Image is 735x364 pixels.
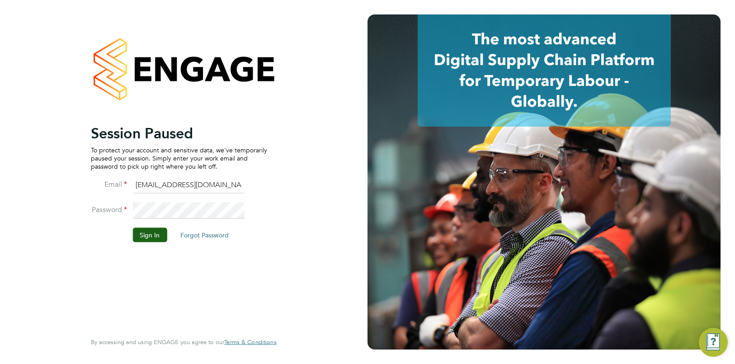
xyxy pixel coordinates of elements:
label: Password [91,205,127,214]
button: Sign In [132,227,167,242]
button: Forgot Password [173,227,236,242]
span: Terms & Conditions [224,338,276,346]
span: By accessing and using ENGAGE you agree to our [91,338,276,346]
a: Terms & Conditions [224,339,276,346]
h2: Session Paused [91,124,267,142]
button: Engage Resource Center [699,328,728,357]
input: Enter your work email... [132,177,244,194]
p: To protect your account and sensitive data, we've temporarily paused your session. Simply enter y... [91,146,267,170]
label: Email [91,180,127,189]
